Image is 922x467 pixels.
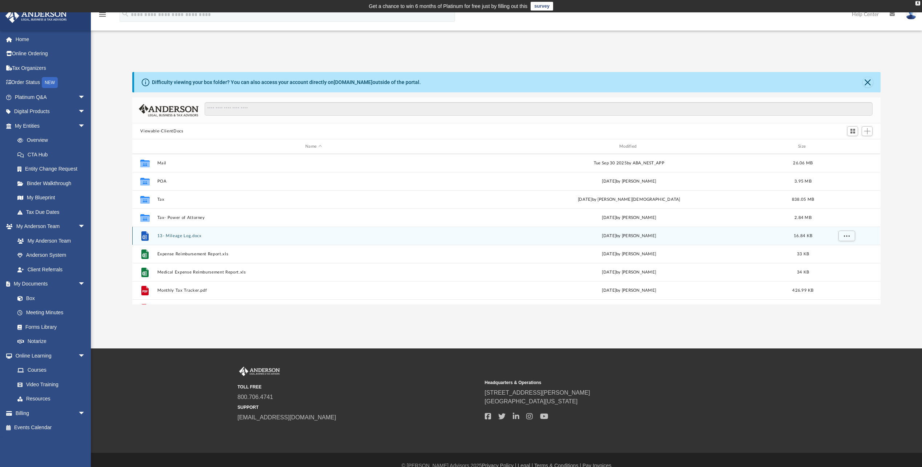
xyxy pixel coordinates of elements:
[5,32,96,47] a: Home
[132,154,880,304] div: grid
[10,191,93,205] a: My Blueprint
[78,348,93,363] span: arrow_drop_down
[794,234,812,238] span: 16.84 KB
[98,10,107,19] i: menu
[5,420,96,435] a: Events Calendar
[10,262,93,277] a: Client Referrals
[847,126,858,136] button: Switch to Grid View
[238,367,281,376] img: Anderson Advisors Platinum Portal
[531,2,553,11] a: survey
[3,9,69,23] img: Anderson Advisors Platinum Portal
[473,160,785,167] div: Tue Sep 30 2025 by ABA_NEST_APP
[821,143,872,150] div: id
[157,179,470,184] button: POA
[473,269,785,276] div: [DATE] by [PERSON_NAME]
[789,143,818,150] div: Size
[473,178,785,185] div: [DATE] by [PERSON_NAME]
[238,404,480,411] small: SUPPORT
[473,251,785,258] div: [DATE] by [PERSON_NAME]
[157,143,470,150] div: Name
[157,233,470,238] button: 13- Mileage Log.docx
[157,270,470,275] button: Medical Expense Reimbursement Report.xls
[98,14,107,19] a: menu
[5,47,96,61] a: Online Ordering
[797,270,809,274] span: 34 KB
[10,176,96,191] a: Binder Walkthrough
[863,77,873,87] button: Close
[797,252,809,256] span: 33 KB
[157,215,470,220] button: Tax- Power of Attorney
[334,79,373,85] a: [DOMAIN_NAME]
[10,147,96,162] a: CTA Hub
[238,394,273,400] a: 800.706.4741
[5,406,96,420] a: Billingarrow_drop_down
[121,10,129,18] i: search
[5,348,93,363] a: Online Learningarrow_drop_down
[906,9,917,20] img: User Pic
[205,102,873,116] input: Search files and folders
[473,215,785,221] div: [DATE] by [PERSON_NAME]
[238,414,336,420] a: [EMAIL_ADDRESS][DOMAIN_NAME]
[10,392,93,406] a: Resources
[10,205,96,219] a: Tax Due Dates
[578,197,592,201] span: [DATE]
[42,77,58,88] div: NEW
[10,306,93,320] a: Meeting Minutes
[10,334,93,349] a: Notarize
[78,406,93,421] span: arrow_drop_down
[473,233,785,239] div: [DATE] by [PERSON_NAME]
[5,75,96,90] a: Order StatusNEW
[10,248,93,263] a: Anderson System
[485,379,727,386] small: Headquarters & Operations
[915,1,920,5] div: close
[10,162,96,176] a: Entity Change Request
[793,161,813,165] span: 26.06 MB
[485,390,590,396] a: [STREET_ADDRESS][PERSON_NAME]
[838,231,855,242] button: More options
[369,2,528,11] div: Get a chance to win 6 months of Platinum for free just by filling out this
[5,119,96,133] a: My Entitiesarrow_drop_down
[10,320,89,334] a: Forms Library
[157,252,470,256] button: Expense Reimbursement Report.xls
[794,179,812,183] span: 3.95 MB
[862,126,873,136] button: Add
[792,197,814,201] span: 838.05 MB
[136,143,154,150] div: id
[78,104,93,119] span: arrow_drop_down
[473,196,785,203] div: by [PERSON_NAME][DEMOGRAPHIC_DATA]
[10,133,96,148] a: Overview
[78,219,93,234] span: arrow_drop_down
[485,398,578,404] a: [GEOGRAPHIC_DATA][US_STATE]
[152,79,421,86] div: Difficulty viewing your box folder? You can also access your account directly on outside of the p...
[10,377,89,392] a: Video Training
[793,288,814,292] span: 426.99 KB
[238,384,480,390] small: TOLL FREE
[5,61,96,75] a: Tax Organizers
[5,104,96,119] a: Digital Productsarrow_drop_down
[157,288,470,293] button: Monthly Tax Tracker.pdf
[157,197,470,202] button: Tax
[5,219,93,234] a: My Anderson Teamarrow_drop_down
[5,277,93,291] a: My Documentsarrow_drop_down
[794,216,812,220] span: 2.84 MB
[10,291,89,306] a: Box
[10,233,89,248] a: My Anderson Team
[473,287,785,294] div: [DATE] by [PERSON_NAME]
[78,90,93,105] span: arrow_drop_down
[473,143,785,150] div: Modified
[10,363,93,378] a: Courses
[78,119,93,133] span: arrow_drop_down
[78,277,93,292] span: arrow_drop_down
[157,161,470,165] button: Mail
[5,90,96,104] a: Platinum Q&Aarrow_drop_down
[140,128,183,135] button: Viewable-ClientDocs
